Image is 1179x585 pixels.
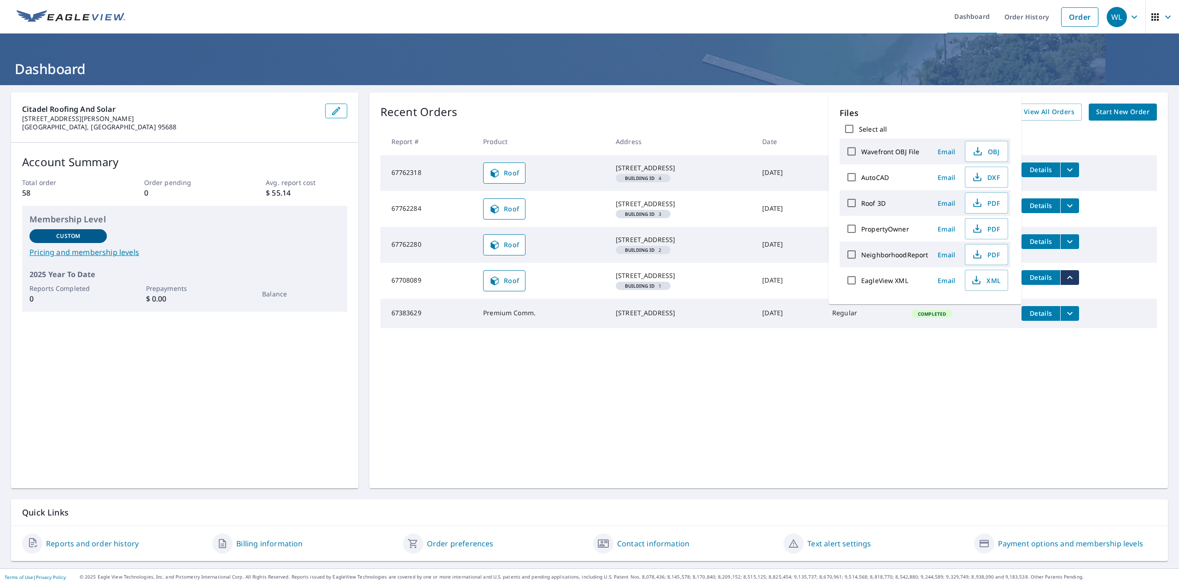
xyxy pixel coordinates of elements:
span: Email [935,225,957,233]
span: View All Orders [1024,106,1074,118]
a: Order preferences [427,538,494,549]
span: DXF [971,172,1000,183]
span: Email [935,199,957,208]
span: Start New Order [1096,106,1150,118]
button: filesDropdownBtn-67708089 [1060,270,1079,285]
a: Billing information [236,538,303,549]
button: Email [932,248,961,262]
button: detailsBtn-67708089 [1021,270,1060,285]
button: Email [932,222,961,236]
button: PDF [965,192,1008,214]
label: PropertyOwner [861,225,909,233]
button: XML [965,270,1008,291]
label: AutoCAD [861,173,889,182]
span: PDF [971,223,1000,234]
a: Privacy Policy [36,574,66,580]
label: Wavefront OBJ File [861,147,919,156]
button: filesDropdownBtn-67762280 [1060,234,1079,249]
p: Files [840,107,1010,119]
a: Payment options and membership levels [998,538,1143,549]
span: Roof [489,203,519,214]
button: PDF [965,218,1008,239]
button: PDF [965,244,1008,265]
button: detailsBtn-67383629 [1021,306,1060,321]
td: 67762284 [380,191,476,227]
td: Regular [825,299,904,328]
p: [GEOGRAPHIC_DATA], [GEOGRAPHIC_DATA] 95688 [22,123,318,131]
td: 67383629 [380,299,476,328]
button: filesDropdownBtn-67383629 [1060,306,1079,321]
p: Citadel Roofing And Solar [22,104,318,115]
button: detailsBtn-67762318 [1021,162,1060,177]
span: 3 [619,212,667,216]
label: Select all [859,125,887,133]
a: Roof [483,198,525,220]
em: Building ID [625,284,655,288]
h1: Dashboard [11,59,1168,78]
span: Roof [489,275,519,286]
label: EagleView XML [861,276,908,285]
span: 4 [619,176,667,180]
th: Report # [380,128,476,155]
a: View All Orders [1016,104,1082,121]
p: © 2025 Eagle View Technologies, Inc. and Pictometry International Corp. All Rights Reserved. Repo... [80,573,1174,580]
a: Text alert settings [807,538,871,549]
th: Date [755,128,825,155]
th: Address [608,128,755,155]
a: Start New Order [1089,104,1157,121]
em: Building ID [625,176,655,180]
div: [STREET_ADDRESS] [616,308,747,318]
button: detailsBtn-67762284 [1021,198,1060,213]
span: Roof [489,239,519,250]
button: Email [932,273,961,288]
p: Avg. report cost [266,178,347,187]
button: DXF [965,167,1008,188]
span: Email [935,276,957,285]
td: 67762318 [380,155,476,191]
div: [STREET_ADDRESS] [616,199,747,209]
button: filesDropdownBtn-67762318 [1060,162,1079,177]
td: Regular [825,227,904,263]
td: [DATE] [755,227,825,263]
span: Details [1027,273,1055,282]
a: Terms of Use [5,574,33,580]
div: WL [1107,7,1127,27]
em: Building ID [625,248,655,252]
span: 2 [619,248,667,252]
p: Balance [262,289,339,299]
td: Regular [825,191,904,227]
a: Contact information [617,538,689,549]
td: [DATE] [755,191,825,227]
p: Reports Completed [29,284,107,293]
p: 58 [22,187,103,198]
a: Order [1061,7,1098,27]
th: Delivery [825,128,904,155]
button: Email [932,196,961,210]
p: $ 0.00 [146,293,223,304]
button: OBJ [965,141,1008,162]
span: Details [1027,309,1055,318]
p: Custom [56,232,80,240]
td: [DATE] [755,299,825,328]
button: Email [932,170,961,185]
p: Order pending [144,178,225,187]
p: Recent Orders [380,104,458,121]
p: 2025 Year To Date [29,269,340,280]
div: [STREET_ADDRESS] [616,271,747,280]
em: Building ID [625,212,655,216]
span: Email [935,250,957,259]
td: [DATE] [755,155,825,191]
span: PDF [971,249,1000,260]
p: Membership Level [29,213,340,226]
span: PDF [971,197,1000,209]
a: Reports and order history [46,538,139,549]
td: 67708089 [380,263,476,299]
p: $ 55.14 [266,187,347,198]
label: NeighborhoodReport [861,250,928,259]
td: Premium Comm. [476,299,608,328]
img: EV Logo [17,10,125,24]
th: Product [476,128,608,155]
p: 0 [29,293,107,304]
p: Prepayments [146,284,223,293]
a: Roof [483,270,525,291]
